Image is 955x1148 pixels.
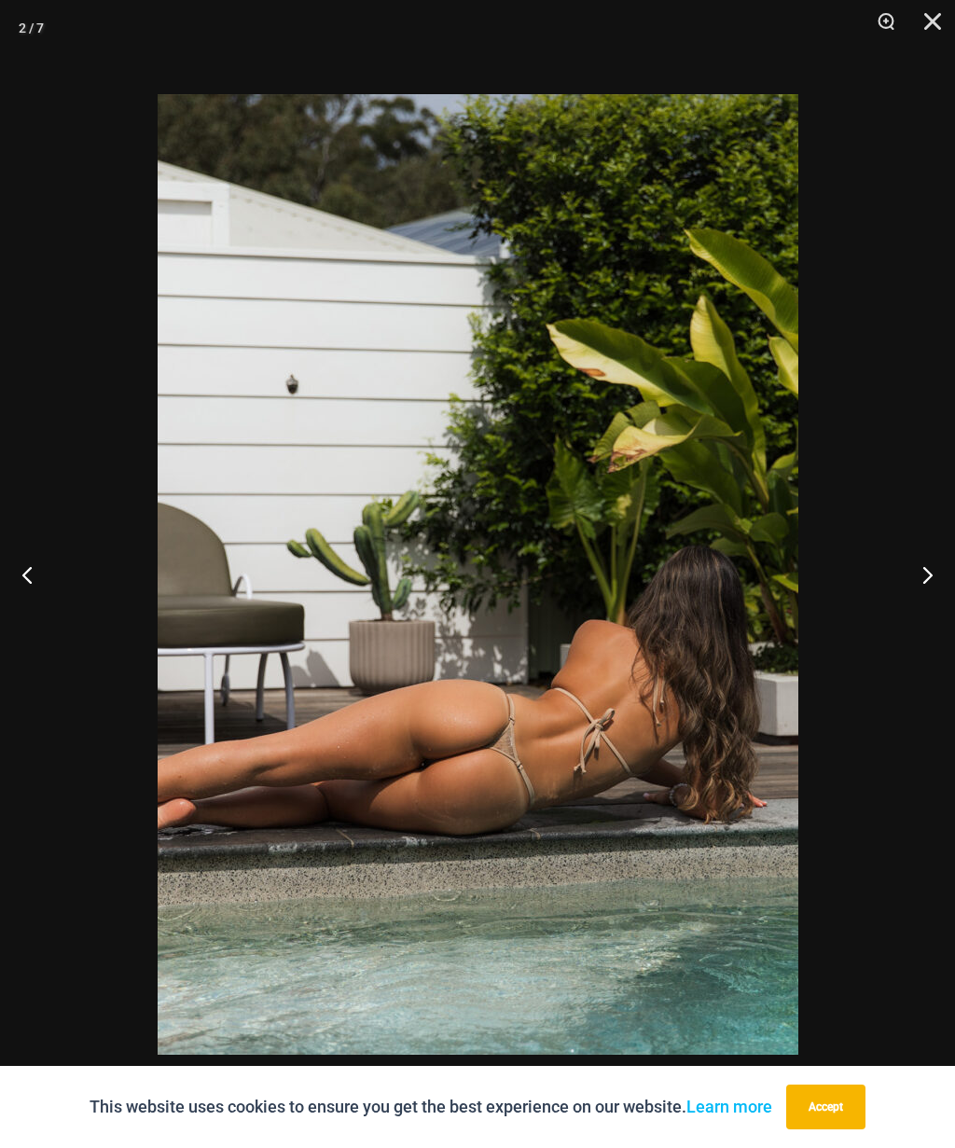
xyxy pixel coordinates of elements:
[885,528,955,621] button: Next
[158,94,798,1055] img: Lightning Shimmer Glittering Dunes 317 Tri Top 469 Thong 06
[90,1093,772,1121] p: This website uses cookies to ensure you get the best experience on our website.
[786,1085,865,1129] button: Accept
[686,1097,772,1116] a: Learn more
[19,14,44,42] div: 2 / 7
